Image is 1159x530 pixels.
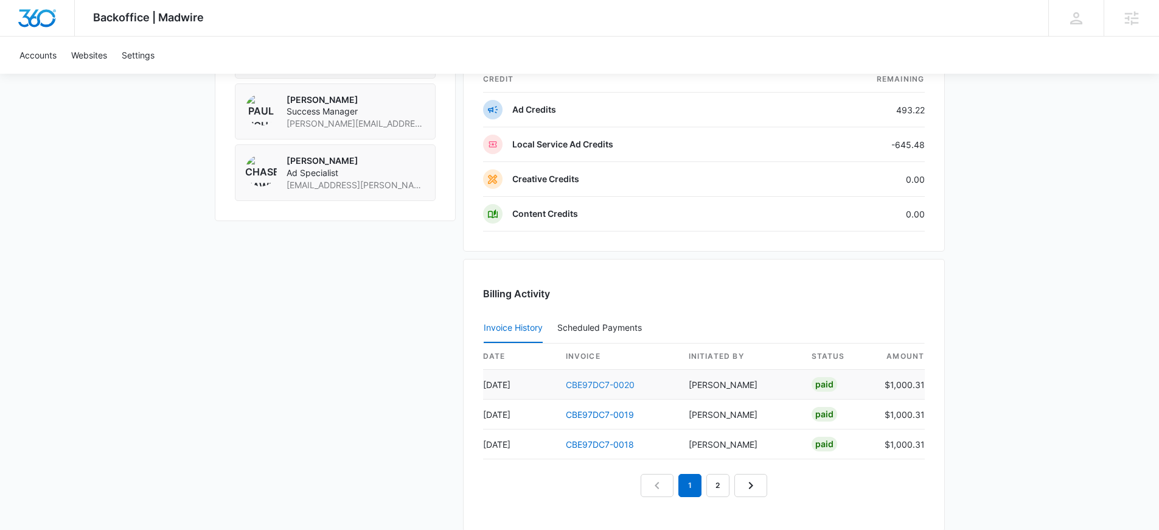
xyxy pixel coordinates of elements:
div: Paid [812,407,837,422]
img: Chase Hawkinson [245,155,277,186]
p: Ad Credits [512,104,556,116]
button: Invoice History [484,314,543,343]
td: [PERSON_NAME] [679,400,802,429]
th: credit [483,66,796,93]
div: Paid [812,437,837,451]
td: $1,000.31 [875,370,925,400]
td: -645.48 [796,127,925,162]
td: [PERSON_NAME] [679,370,802,400]
td: [DATE] [483,429,556,459]
th: amount [875,344,925,370]
em: 1 [678,474,701,497]
th: date [483,344,556,370]
nav: Pagination [641,474,767,497]
th: Initiated By [679,344,802,370]
h3: Billing Activity [483,286,925,301]
div: Paid [812,377,837,392]
a: Settings [114,37,162,74]
p: Content Credits [512,208,578,220]
a: Accounts [12,37,64,74]
a: Websites [64,37,114,74]
th: Remaining [796,66,925,93]
p: Local Service Ad Credits [512,138,613,150]
td: $1,000.31 [875,429,925,459]
p: [PERSON_NAME] [287,155,425,167]
a: CBE97DC7-0020 [566,380,635,390]
td: [DATE] [483,400,556,429]
span: [PERSON_NAME][EMAIL_ADDRESS][PERSON_NAME][DOMAIN_NAME] [287,118,425,130]
img: Paul Richardson [245,94,277,125]
td: 493.22 [796,93,925,127]
span: Ad Specialist [287,167,425,179]
p: [PERSON_NAME] [287,94,425,106]
td: [DATE] [483,370,556,400]
th: invoice [556,344,679,370]
a: CBE97DC7-0018 [566,439,634,450]
a: CBE97DC7-0019 [566,409,634,420]
p: Creative Credits [512,173,579,185]
td: $1,000.31 [875,400,925,429]
div: Scheduled Payments [557,323,647,332]
td: 0.00 [796,162,925,197]
span: Backoffice | Madwire [93,11,204,24]
span: Success Manager [287,105,425,118]
th: status [802,344,875,370]
span: [EMAIL_ADDRESS][PERSON_NAME][DOMAIN_NAME] [287,179,425,191]
td: [PERSON_NAME] [679,429,802,459]
a: Page 2 [706,474,729,497]
td: 0.00 [796,197,925,231]
a: Next Page [734,474,767,497]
